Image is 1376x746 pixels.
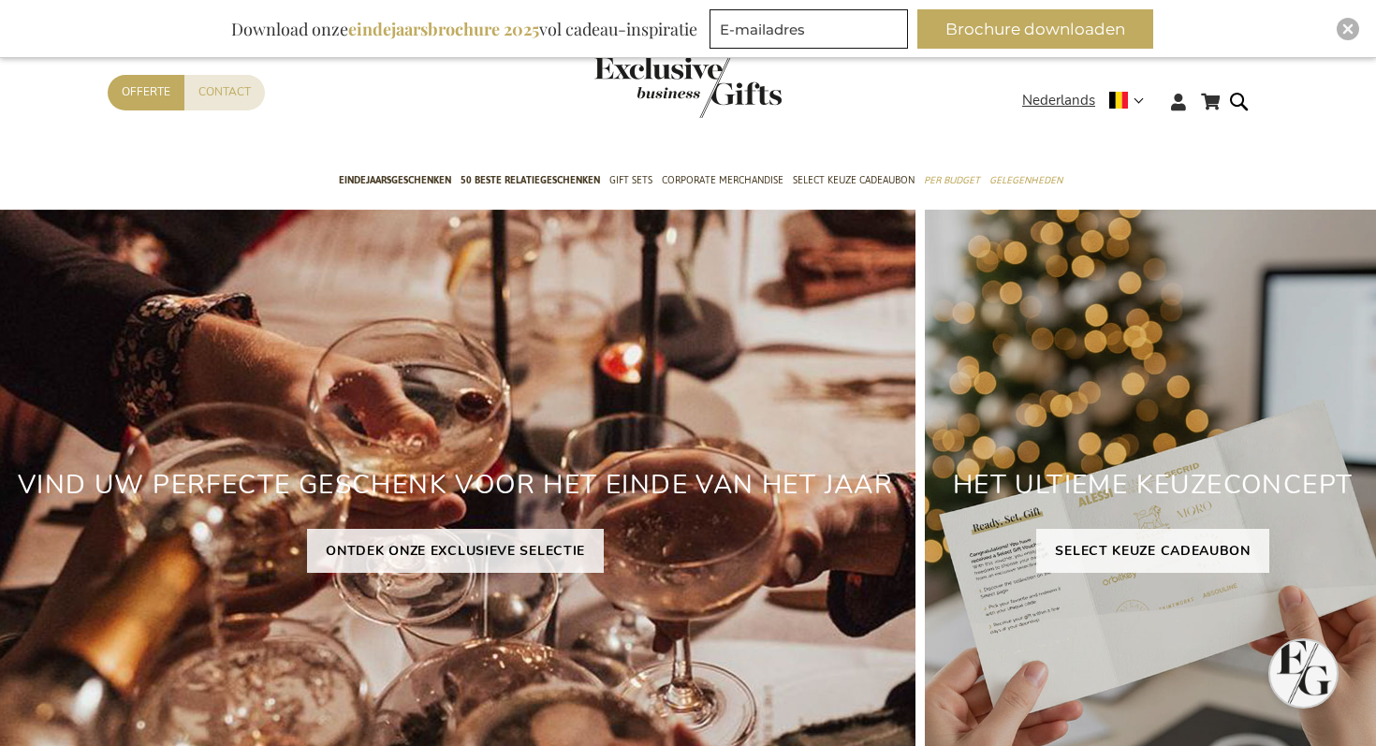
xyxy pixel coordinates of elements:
[594,56,782,118] img: Exclusive Business gifts logo
[108,75,184,110] a: Offerte
[710,9,908,49] input: E-mailadres
[1342,23,1354,35] img: Close
[339,170,451,190] span: Eindejaarsgeschenken
[1022,90,1156,111] div: Nederlands
[924,170,980,190] span: Per Budget
[348,18,539,40] b: eindejaarsbrochure 2025
[662,170,783,190] span: Corporate Merchandise
[609,170,652,190] span: Gift Sets
[1036,529,1268,573] a: SELECT KEUZE CADEAUBON
[710,9,914,54] form: marketing offers and promotions
[184,75,265,110] a: Contact
[989,170,1062,190] span: Gelegenheden
[917,9,1153,49] button: Brochure downloaden
[223,9,706,49] div: Download onze vol cadeau-inspiratie
[461,170,600,190] span: 50 beste relatiegeschenken
[1022,90,1095,111] span: Nederlands
[793,170,915,190] span: Select Keuze Cadeaubon
[1337,18,1359,40] div: Close
[307,529,604,573] a: ONTDEK ONZE EXCLUSIEVE SELECTIE
[594,56,688,118] a: store logo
